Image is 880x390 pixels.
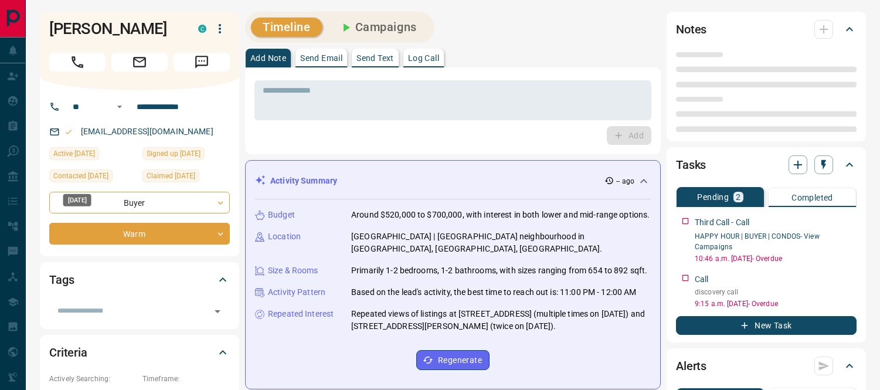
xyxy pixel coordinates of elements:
[356,54,394,62] p: Send Text
[300,54,342,62] p: Send Email
[791,194,833,202] p: Completed
[351,230,651,255] p: [GEOGRAPHIC_DATA] | [GEOGRAPHIC_DATA] neighbourhood in [GEOGRAPHIC_DATA], [GEOGRAPHIC_DATA], [GEO...
[63,194,91,206] div: [DATE]
[111,53,168,72] span: Email
[616,176,634,186] p: -- ago
[695,299,857,309] p: 9:15 a.m. [DATE] - Overdue
[268,230,301,243] p: Location
[113,100,127,114] button: Open
[49,270,74,289] h2: Tags
[49,266,230,294] div: Tags
[676,20,706,39] h2: Notes
[49,223,230,245] div: Warm
[49,169,137,186] div: Mon Aug 25 2025
[251,18,322,37] button: Timeline
[676,151,857,179] div: Tasks
[53,170,108,182] span: Contacted [DATE]
[676,155,706,174] h2: Tasks
[695,216,749,229] p: Third Call - Call
[49,343,87,362] h2: Criteria
[327,18,429,37] button: Campaigns
[64,128,73,136] svg: Email Valid
[676,357,706,375] h2: Alerts
[49,53,106,72] span: Call
[270,175,337,187] p: Activity Summary
[268,264,318,277] p: Size & Rooms
[49,19,181,38] h1: [PERSON_NAME]
[408,54,439,62] p: Log Call
[142,169,230,186] div: Sat Aug 23 2025
[268,286,325,299] p: Activity Pattern
[49,192,230,213] div: Buyer
[142,374,230,384] p: Timeframe:
[695,287,857,297] p: discovery call
[351,209,650,221] p: Around $520,000 to $700,000, with interest in both lower and mid-range options.
[250,54,286,62] p: Add Note
[268,308,334,320] p: Repeated Interest
[53,148,95,160] span: Active [DATE]
[676,352,857,380] div: Alerts
[695,232,820,251] a: HAPPY HOUR | BUYER | CONDOS- View Campaigns
[676,316,857,335] button: New Task
[255,170,651,192] div: Activity Summary-- ago
[209,303,226,320] button: Open
[697,193,729,201] p: Pending
[676,15,857,43] div: Notes
[351,264,647,277] p: Primarily 1-2 bedrooms, 1-2 bathrooms, with sizes ranging from 654 to 892 sqft.
[49,338,230,367] div: Criteria
[351,286,637,299] p: Based on the lead's activity, the best time to reach out is: 11:00 PM - 12:00 AM
[147,170,195,182] span: Claimed [DATE]
[351,308,651,333] p: Repeated views of listings at [STREET_ADDRESS] (multiple times on [DATE]) and [STREET_ADDRESS][PE...
[198,25,206,33] div: condos.ca
[49,147,137,164] div: Sun Aug 31 2025
[147,148,201,160] span: Signed up [DATE]
[49,374,137,384] p: Actively Searching:
[695,273,709,286] p: Call
[142,147,230,164] div: Sat Aug 23 2025
[81,127,213,136] a: [EMAIL_ADDRESS][DOMAIN_NAME]
[416,350,490,370] button: Regenerate
[174,53,230,72] span: Message
[268,209,295,221] p: Budget
[695,253,857,264] p: 10:46 a.m. [DATE] - Overdue
[736,193,740,201] p: 2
